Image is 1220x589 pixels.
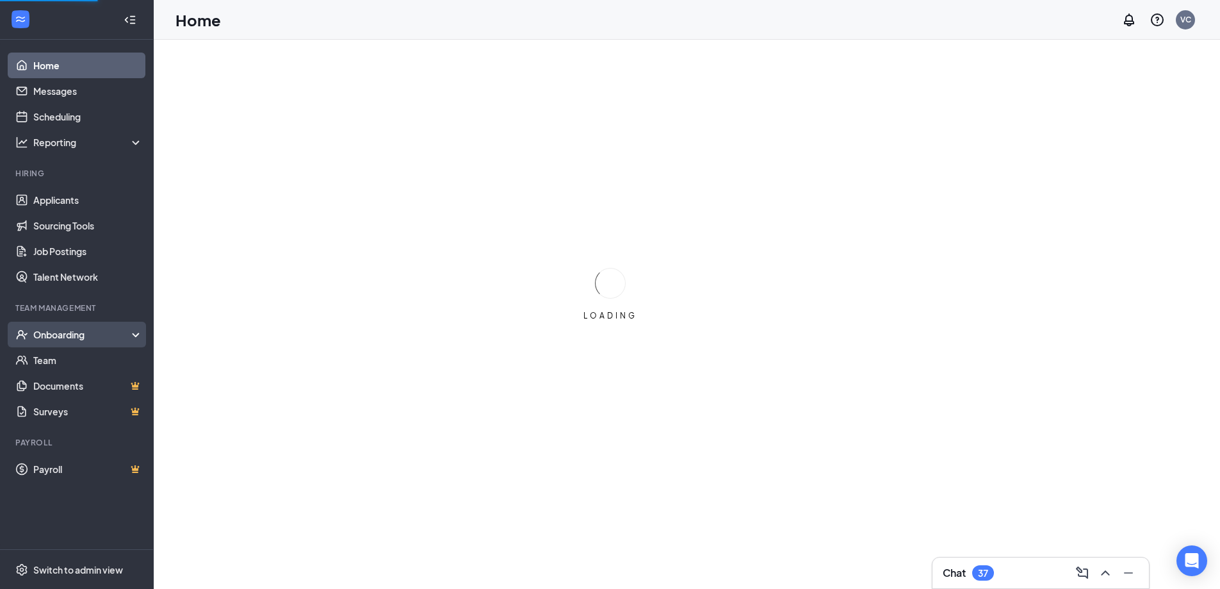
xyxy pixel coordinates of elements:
[15,328,28,341] svg: UserCheck
[578,310,642,321] div: LOADING
[15,136,28,149] svg: Analysis
[1072,563,1093,583] button: ComposeMessage
[1176,545,1207,576] div: Open Intercom Messenger
[33,187,143,213] a: Applicants
[1180,14,1191,25] div: VC
[943,566,966,580] h3: Chat
[33,78,143,104] a: Messages
[15,563,28,576] svg: Settings
[33,347,143,373] a: Team
[978,568,988,579] div: 37
[1095,563,1116,583] button: ChevronUp
[175,9,221,31] h1: Home
[1118,563,1139,583] button: Minimize
[15,168,140,179] div: Hiring
[33,373,143,399] a: DocumentsCrown
[15,437,140,448] div: Payroll
[15,303,140,313] div: Team Management
[33,213,143,238] a: Sourcing Tools
[33,456,143,482] a: PayrollCrown
[33,328,132,341] div: Onboarding
[1121,12,1137,28] svg: Notifications
[1121,565,1136,581] svg: Minimize
[33,53,143,78] a: Home
[33,136,143,149] div: Reporting
[124,13,136,26] svg: Collapse
[33,563,123,576] div: Switch to admin view
[1098,565,1113,581] svg: ChevronUp
[1150,12,1165,28] svg: QuestionInfo
[14,13,27,26] svg: WorkstreamLogo
[33,264,143,290] a: Talent Network
[33,399,143,424] a: SurveysCrown
[33,238,143,264] a: Job Postings
[1075,565,1090,581] svg: ComposeMessage
[33,104,143,129] a: Scheduling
